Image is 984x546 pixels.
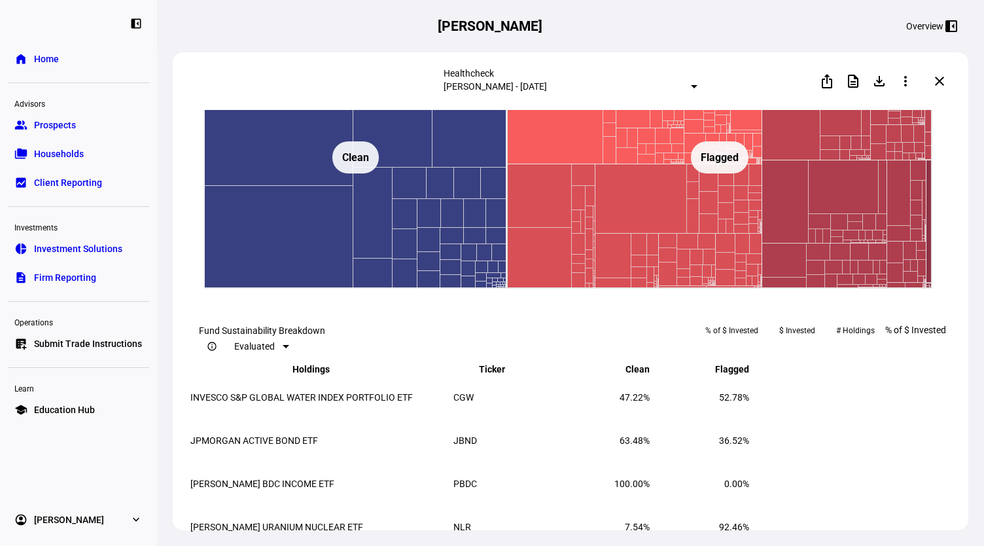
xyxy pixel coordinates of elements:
span: Client Reporting [34,176,102,189]
eth-mat-symbol: list_alt_add [14,337,27,350]
span: JBND [453,435,477,446]
span: [PERSON_NAME] BDC INCOME ETF [190,479,334,489]
span: % of $ Invested [885,325,946,335]
span: Home [34,52,59,65]
span: Investment Solutions [34,242,122,255]
mat-select-trigger: [PERSON_NAME] - [DATE] [444,81,547,92]
mat-icon: ios_share [819,73,835,89]
text: Flagged [701,151,739,164]
span: Firm Reporting [34,271,96,284]
mat-icon: info_outline [207,341,217,352]
mat-icon: file_download [871,73,887,89]
eth-mat-symbol: description [14,271,27,284]
span: 63.48% [620,435,650,446]
span: Evaluated [234,341,275,352]
mat-icon: left_panel_close [943,18,959,34]
span: NLR [453,522,471,532]
div: Investments [8,217,149,236]
span: [PERSON_NAME] [34,513,104,526]
text: Clean [342,151,369,164]
span: [PERSON_NAME] URANIUM NUCLEAR ETF [190,522,363,532]
span: Clean [606,364,650,374]
span: Flagged [695,364,749,374]
button: % of $ Invested [695,320,769,341]
a: pie_chartInvestment Solutions [8,236,149,262]
span: CGW [453,392,474,403]
eth-mat-symbol: school [14,403,27,416]
span: Ticker [479,364,525,374]
button: # Holdings [826,320,885,341]
div: Learn [8,378,149,397]
eth-mat-symbol: account_circle [14,513,27,526]
span: Education Hub [34,403,95,416]
span: Households [34,147,84,160]
span: 52.78% [719,392,749,403]
div: Healthcheck [444,68,698,79]
span: 36.52% [719,435,749,446]
span: 100.00% [614,479,650,489]
eth-mat-symbol: expand_more [130,513,143,526]
a: bid_landscapeClient Reporting [8,170,149,196]
eth-mat-symbol: folder_copy [14,147,27,160]
span: 0.00% [724,479,749,489]
mat-icon: more_vert [898,73,913,89]
div: Overview [906,21,943,31]
a: groupProspects [8,112,149,138]
eth-data-table-title: Fund Sustainability Breakdown [199,325,325,357]
span: 47.22% [620,392,650,403]
span: Prospects [34,118,76,132]
eth-mat-symbol: bid_landscape [14,176,27,189]
eth-mat-symbol: pie_chart [14,242,27,255]
a: folder_copyHouseholds [8,141,149,167]
eth-mat-symbol: home [14,52,27,65]
eth-mat-symbol: group [14,118,27,132]
span: 92.46% [719,522,749,532]
span: # Holdings [836,320,875,341]
span: Holdings [292,364,349,374]
a: descriptionFirm Reporting [8,264,149,291]
button: Overview [896,16,968,37]
span: 7.54% [625,522,650,532]
span: JPMORGAN ACTIVE BOND ETF [190,435,318,446]
span: INVESCO S&P GLOBAL WATER INDEX PORTFOLIO ETF [190,392,413,403]
span: PBDC [453,479,477,489]
div: Operations [8,312,149,331]
mat-icon: description [845,73,861,89]
button: $ Invested [769,320,826,341]
mat-icon: close [932,73,947,89]
span: Submit Trade Instructions [34,337,142,350]
h2: [PERSON_NAME] [438,18,542,34]
span: % of $ Invested [705,320,758,341]
eth-mat-symbol: left_panel_close [130,17,143,30]
a: homeHome [8,46,149,72]
div: Advisors [8,94,149,112]
span: $ Invested [779,320,815,341]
